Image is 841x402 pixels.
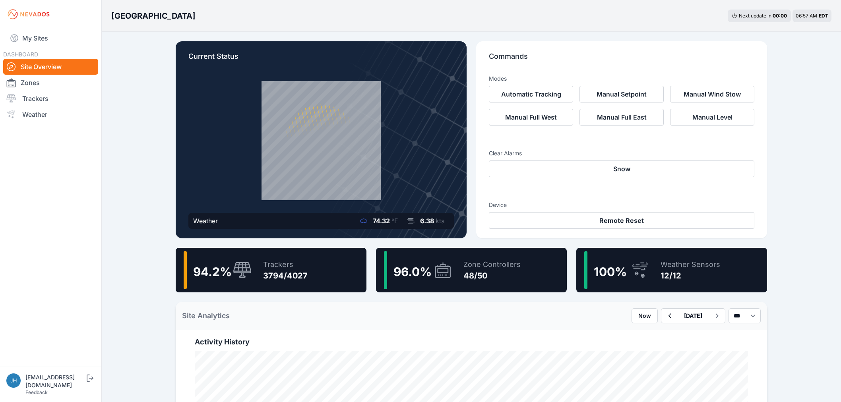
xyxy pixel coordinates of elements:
div: 48/50 [463,270,521,281]
h2: Site Analytics [182,310,230,321]
button: Automatic Tracking [489,86,573,102]
button: Manual Full East [579,109,664,126]
button: Manual Full West [489,109,573,126]
button: Manual Level [670,109,754,126]
span: EDT [819,13,828,19]
span: kts [436,217,444,225]
h3: [GEOGRAPHIC_DATA] [111,10,196,21]
a: My Sites [3,29,98,48]
div: Weather [193,216,218,226]
div: 12/12 [661,270,720,281]
button: Manual Wind Stow [670,86,754,102]
div: Weather Sensors [661,259,720,270]
span: 6.38 [420,217,434,225]
span: 06:57 AM [796,13,817,19]
button: [DATE] [678,309,709,323]
button: Snow [489,160,754,177]
nav: Breadcrumb [111,6,196,26]
span: °F [391,217,398,225]
div: 3794/4027 [263,270,308,281]
p: Commands [489,51,754,68]
div: 00 : 00 [773,13,787,19]
a: Weather [3,106,98,122]
div: Zone Controllers [463,259,521,270]
a: Feedback [25,389,48,395]
p: Current Status [188,51,454,68]
span: 94.2 % [193,265,232,279]
h3: Modes [489,75,507,83]
div: Trackers [263,259,308,270]
button: Manual Setpoint [579,86,664,102]
button: Remote Reset [489,212,754,229]
span: Next update in [739,13,771,19]
span: 96.0 % [393,265,432,279]
img: jhaberkorn@invenergy.com [6,373,21,388]
span: 100 % [594,265,627,279]
a: Trackers [3,91,98,106]
button: Now [632,308,658,323]
span: 74.32 [373,217,390,225]
a: 96.0%Zone Controllers48/50 [376,248,567,292]
a: 94.2%Trackers3794/4027 [176,248,366,292]
h3: Device [489,201,754,209]
div: [EMAIL_ADDRESS][DOMAIN_NAME] [25,373,85,389]
h3: Clear Alarms [489,149,754,157]
img: Nevados [6,8,51,21]
span: DASHBOARD [3,51,38,58]
a: Zones [3,75,98,91]
a: Site Overview [3,59,98,75]
a: 100%Weather Sensors12/12 [576,248,767,292]
h2: Activity History [195,336,748,348]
